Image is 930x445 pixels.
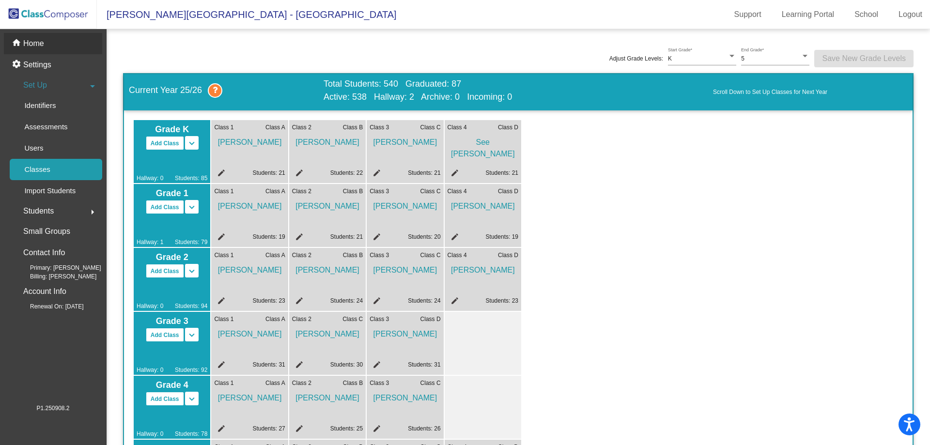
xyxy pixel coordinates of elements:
mat-icon: arrow_right [87,206,98,218]
span: Class C [420,251,441,260]
span: [PERSON_NAME] [370,387,440,404]
a: Students: 21 [486,169,518,176]
span: 5 [741,55,744,62]
span: Hallway: 0 [137,302,163,310]
span: Hallway: 0 [137,366,163,374]
a: Students: 25 [330,425,363,432]
span: Billing: [PERSON_NAME] [15,272,96,281]
span: Grade 2 [137,251,207,264]
a: Students: 22 [330,169,363,176]
mat-icon: edit [214,232,226,244]
span: Class 3 [370,123,389,132]
a: Students: 19 [252,233,285,240]
span: Class B [343,379,363,387]
span: [PERSON_NAME] [370,196,440,212]
p: Settings [23,59,51,71]
p: Import Students [24,185,76,197]
span: Class 1 [214,123,233,132]
mat-icon: edit [214,169,226,180]
mat-icon: edit [370,360,381,372]
p: Users [24,142,43,154]
mat-icon: edit [292,424,304,436]
a: Logout [891,7,930,22]
span: Class 3 [370,187,389,196]
span: Class 2 [292,187,311,196]
span: [PERSON_NAME] [214,260,285,276]
span: [PERSON_NAME] [214,323,285,340]
span: Set Up [23,78,47,92]
a: Students: 24 [408,297,440,304]
span: [PERSON_NAME] [292,323,363,340]
span: K [668,55,672,62]
mat-icon: keyboard_arrow_down [186,201,198,213]
span: Grade 1 [137,187,207,200]
span: Save New Grade Levels [822,54,906,62]
button: Add Class [146,264,184,278]
span: Class 3 [370,315,389,323]
span: Class A [265,187,285,196]
mat-icon: edit [370,296,381,308]
span: Class 4 [448,123,467,132]
span: Hallway: 0 [137,430,163,438]
span: Hallway: 1 [137,238,163,246]
span: [PERSON_NAME] [370,260,440,276]
a: Students: 26 [408,425,440,432]
span: Hallway: 0 [137,174,163,183]
p: Classes [24,164,50,175]
span: Class 4 [448,251,467,260]
a: Students: 19 [486,233,518,240]
span: Grade 4 [137,379,207,392]
span: Renewal On: [DATE] [15,302,83,311]
span: [PERSON_NAME] [214,196,285,212]
mat-icon: keyboard_arrow_down [186,265,198,277]
p: Identifiers [24,100,56,111]
span: [PERSON_NAME] [214,132,285,148]
button: Add Class [146,136,184,150]
span: Class A [265,315,285,323]
span: Class 4 [448,187,467,196]
mat-icon: edit [448,296,459,308]
button: Add Class [146,392,184,406]
span: [PERSON_NAME] [292,387,363,404]
span: Class 2 [292,251,311,260]
a: Scroll Down to Set Up Classes for Next Year [713,88,908,96]
a: Students: 30 [330,361,363,368]
p: Home [23,38,44,49]
mat-icon: edit [370,169,381,180]
span: Class 1 [214,251,233,260]
mat-icon: edit [370,424,381,436]
span: [PERSON_NAME] [214,387,285,404]
mat-icon: edit [214,424,226,436]
span: [PERSON_NAME] [292,132,363,148]
a: School [847,7,886,22]
mat-icon: edit [292,296,304,308]
span: Active: 538 Hallway: 2 Archive: 0 Incoming: 0 [324,92,512,103]
a: Students: 23 [252,297,285,304]
span: Adjust Grade Levels: [609,54,663,63]
span: [PERSON_NAME] [370,323,440,340]
a: Students: 21 [252,169,285,176]
span: Class D [498,251,518,260]
span: Class C [342,315,363,323]
mat-icon: arrow_drop_down [87,80,98,92]
span: [PERSON_NAME] [370,132,440,148]
span: Class 3 [370,251,389,260]
span: [PERSON_NAME] [448,260,518,276]
span: Class 1 [214,379,233,387]
span: Class D [498,187,518,196]
span: [PERSON_NAME] [448,196,518,212]
mat-icon: keyboard_arrow_down [186,393,198,405]
span: Students: 79 [175,238,207,246]
span: Class A [265,251,285,260]
a: Students: 31 [408,361,440,368]
button: Add Class [146,328,184,342]
span: Class D [420,315,441,323]
a: Support [727,7,769,22]
mat-icon: edit [370,232,381,244]
mat-icon: settings [12,59,23,71]
span: Class 2 [292,379,311,387]
p: Assessments [24,121,67,133]
p: Account Info [23,285,66,298]
a: Students: 23 [486,297,518,304]
span: Class D [498,123,518,132]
